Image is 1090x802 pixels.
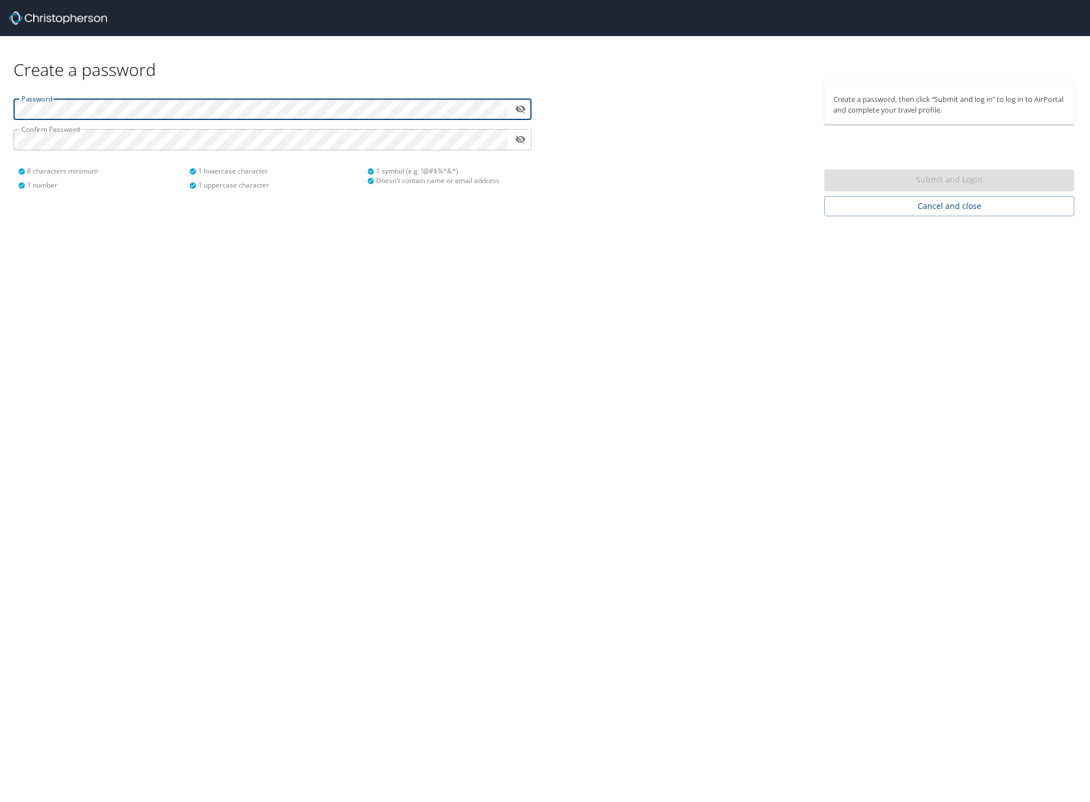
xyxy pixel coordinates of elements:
button: Cancel and close [824,196,1074,217]
p: Create a password, then click “Submit and log in” to log in to AirPortal and complete your travel... [833,94,1065,115]
button: toggle password visibility [512,100,529,118]
div: 1 number [18,180,189,190]
span: Cancel and close [833,199,1065,213]
button: toggle password visibility [512,131,529,148]
div: 1 symbol (e.g. !@#$%^&*) [367,166,525,176]
div: 8 characters minimum [18,166,189,176]
div: 1 lowercase character [189,166,360,176]
div: 1 uppercase character [189,180,360,190]
img: Christopherson_logo_rev.png [9,11,107,25]
div: Doesn't contain name or email address [367,176,525,185]
div: Create a password [14,36,1076,81]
